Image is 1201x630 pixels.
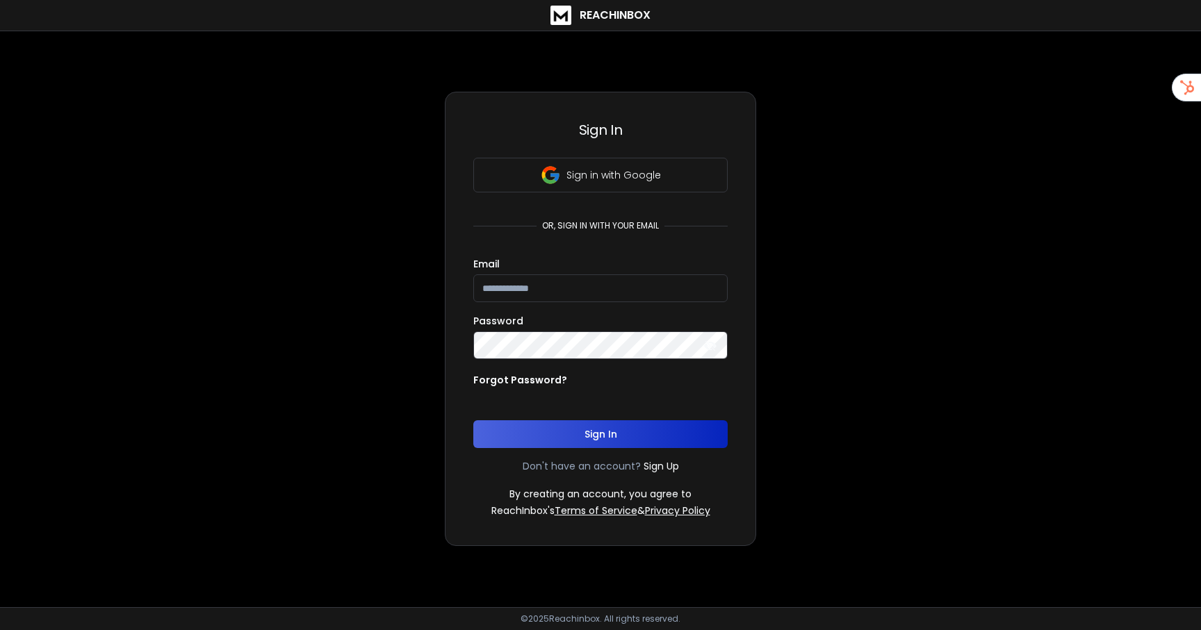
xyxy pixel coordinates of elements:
a: ReachInbox [550,6,651,25]
button: Sign In [473,420,728,448]
img: logo [550,6,571,25]
a: Sign Up [644,459,679,473]
h3: Sign In [473,120,728,140]
label: Password [473,316,523,326]
a: Privacy Policy [645,504,710,517]
p: © 2025 Reachinbox. All rights reserved. [521,613,680,624]
p: Don't have an account? [523,459,641,473]
p: By creating an account, you agree to [509,487,692,501]
label: Email [473,259,500,269]
p: ReachInbox's & [491,504,710,517]
a: Terms of Service [555,504,637,517]
button: Sign in with Google [473,158,728,192]
p: Forgot Password? [473,373,567,387]
p: Sign in with Google [566,168,661,182]
p: or, sign in with your email [537,220,664,231]
h1: ReachInbox [580,7,651,24]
